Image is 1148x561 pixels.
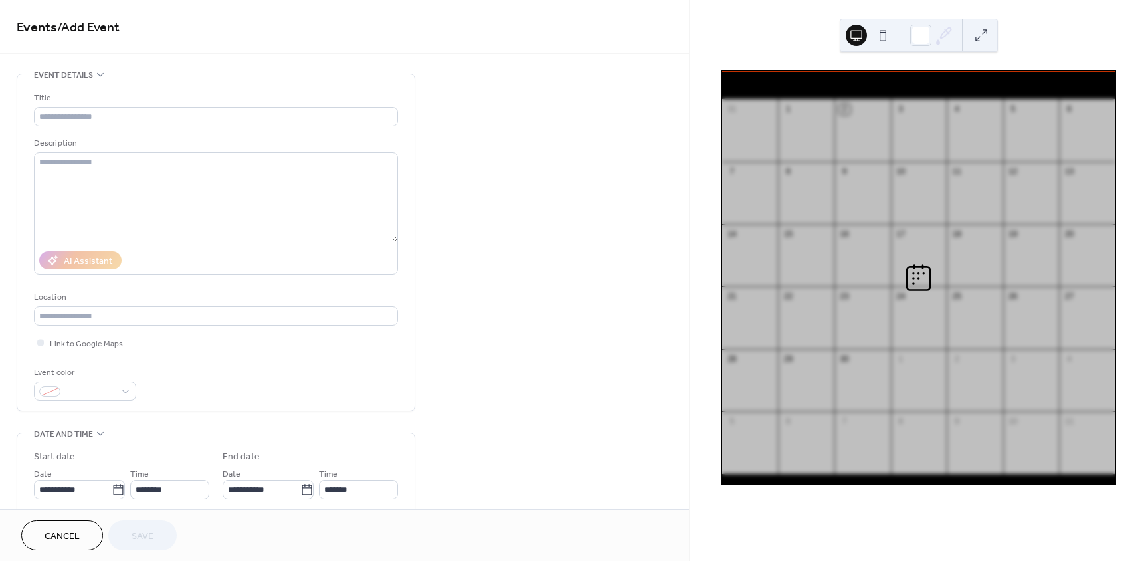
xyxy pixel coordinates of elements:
[57,15,120,41] span: / Add Event
[21,520,103,550] button: Cancel
[783,354,794,365] div: 29
[951,166,963,177] div: 11
[839,104,850,115] div: 2
[951,291,963,302] div: 25
[34,68,93,82] span: Event details
[783,291,794,302] div: 22
[1007,416,1018,427] div: 10
[34,450,75,464] div: Start date
[951,104,963,115] div: 4
[34,290,395,304] div: Location
[1007,166,1018,177] div: 12
[726,229,737,240] div: 14
[945,72,999,99] div: Thu
[1007,291,1018,302] div: 26
[951,229,963,240] div: 18
[1064,229,1075,240] div: 20
[839,72,892,99] div: Tue
[1007,104,1018,115] div: 5
[783,229,794,240] div: 15
[951,354,963,365] div: 2
[839,416,850,427] div: 7
[1007,229,1018,240] div: 19
[45,530,80,544] span: Cancel
[34,427,93,441] span: Date and time
[130,467,149,481] span: Time
[726,291,737,302] div: 21
[223,450,260,464] div: End date
[895,354,906,365] div: 1
[895,104,906,115] div: 3
[726,416,737,427] div: 5
[999,72,1052,99] div: Fri
[726,354,737,365] div: 28
[1064,166,1075,177] div: 13
[1064,354,1075,365] div: 4
[1052,72,1105,99] div: Sat
[895,166,906,177] div: 10
[951,416,963,427] div: 9
[839,229,850,240] div: 16
[726,104,737,115] div: 31
[17,15,57,41] a: Events
[34,467,52,481] span: Date
[726,166,737,177] div: 7
[34,136,395,150] div: Description
[892,72,945,99] div: Wed
[1064,416,1075,427] div: 11
[1007,354,1018,365] div: 3
[50,337,123,351] span: Link to Google Maps
[786,72,839,99] div: Mon
[34,366,134,380] div: Event color
[895,291,906,302] div: 24
[839,166,850,177] div: 9
[733,72,786,99] div: Sun
[895,229,906,240] div: 17
[223,467,240,481] span: Date
[839,354,850,365] div: 30
[783,104,794,115] div: 1
[319,467,337,481] span: Time
[34,91,395,105] div: Title
[895,416,906,427] div: 8
[839,291,850,302] div: 23
[783,416,794,427] div: 6
[783,166,794,177] div: 8
[1064,104,1075,115] div: 6
[1064,291,1075,302] div: 27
